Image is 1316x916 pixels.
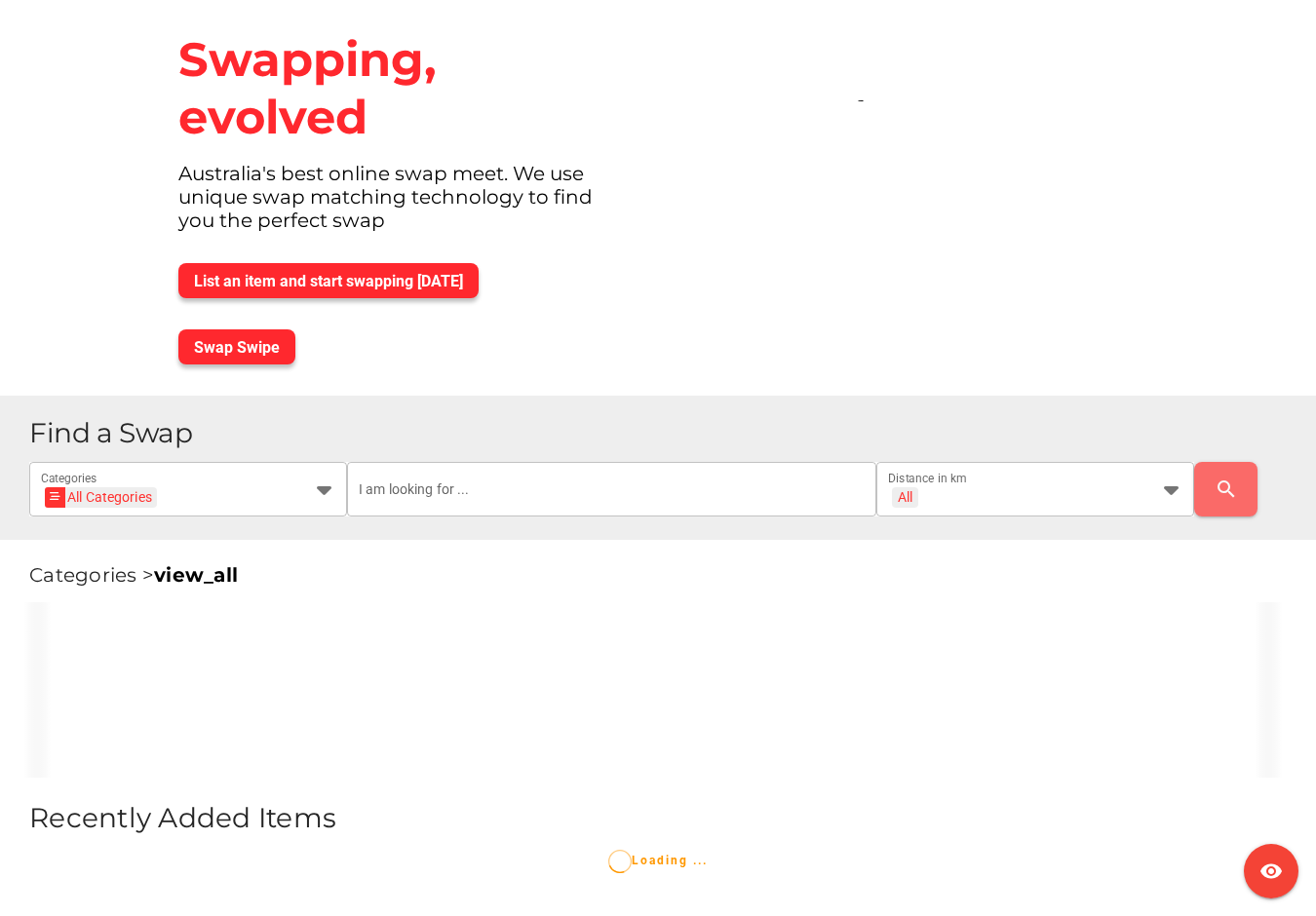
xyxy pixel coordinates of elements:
[29,563,238,587] span: Categories >
[29,801,336,834] span: Recently Added Items
[194,338,280,357] span: Swap Swipe
[194,272,463,290] span: List an item and start swapping [DATE]
[1215,477,1238,501] i: search
[51,487,152,508] div: All Categories
[163,16,646,162] div: Swapping, evolved
[154,563,238,587] a: view_all
[178,263,479,298] button: List an item and start swapping [DATE]
[163,162,646,248] div: Australia's best online swap meet. We use unique swap matching technology to find you the perfect...
[29,419,1300,447] h1: Find a Swap
[608,854,708,867] span: Loading ...
[1259,859,1283,883] i: visibility
[359,462,865,516] input: I am looking for ...
[898,488,912,506] div: All
[178,329,295,364] button: Swap Swipe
